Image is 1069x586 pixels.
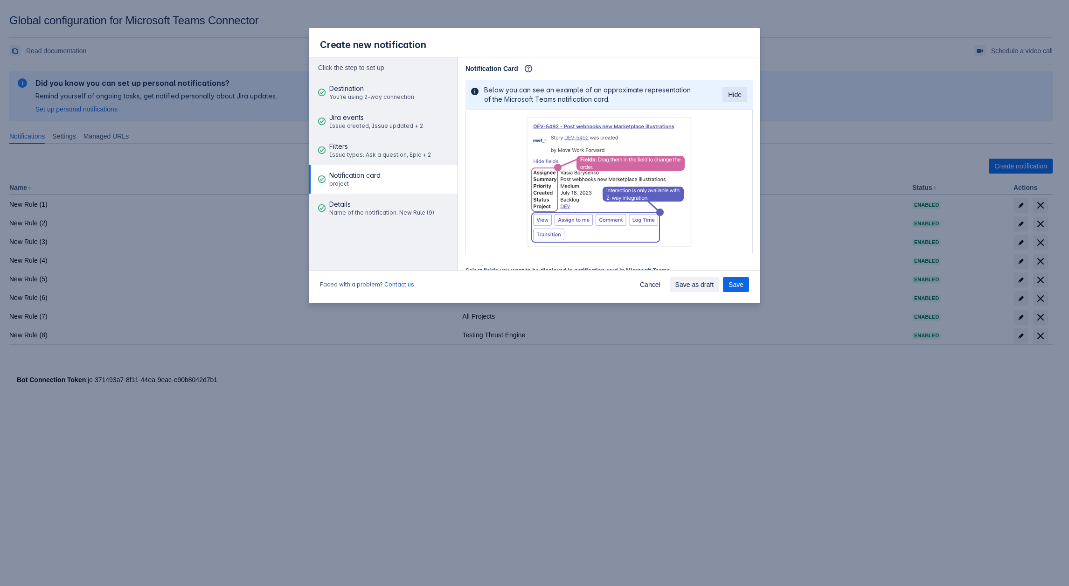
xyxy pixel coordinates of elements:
[329,142,431,151] span: Filters
[729,277,743,292] span: Save
[723,277,749,292] button: Save
[329,122,423,130] span: Issue created, Issue updated + 2
[329,171,381,180] span: Notification card
[484,95,691,104] span: of the Microsoft Teams notification card.
[329,93,414,101] span: You're using 2-way connection
[484,85,691,95] span: Below you can see an example of an approximate representation
[728,87,742,102] span: Hide
[329,113,423,122] span: Jira events
[384,281,414,288] a: Contact us
[465,64,518,73] span: Notification Card
[318,146,326,154] span: good
[320,39,426,50] span: Create new notification
[318,118,326,125] span: good
[722,87,747,102] button: Hide
[640,277,660,292] span: Cancel
[329,180,381,188] span: project
[329,209,434,216] span: Name of the notification: New Rule (9)
[329,84,414,93] span: Destination
[318,204,326,212] span: good
[318,175,326,183] span: good
[318,64,384,71] span: Click the step to set up
[320,281,414,288] span: Faced with a problem?
[670,277,720,292] button: Save as draft
[526,116,693,248] img: Below you can see an example of an approximate representation of the Microsoft Teams notification...
[675,277,714,292] span: Save as draft
[634,277,666,292] button: Cancel
[465,267,670,275] label: Select fields you want to be displayed in notification card in Microsoft Teams
[329,200,434,209] span: Details
[329,151,431,159] span: Issue types: Ask a question, Epic + 2
[318,89,326,96] span: good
